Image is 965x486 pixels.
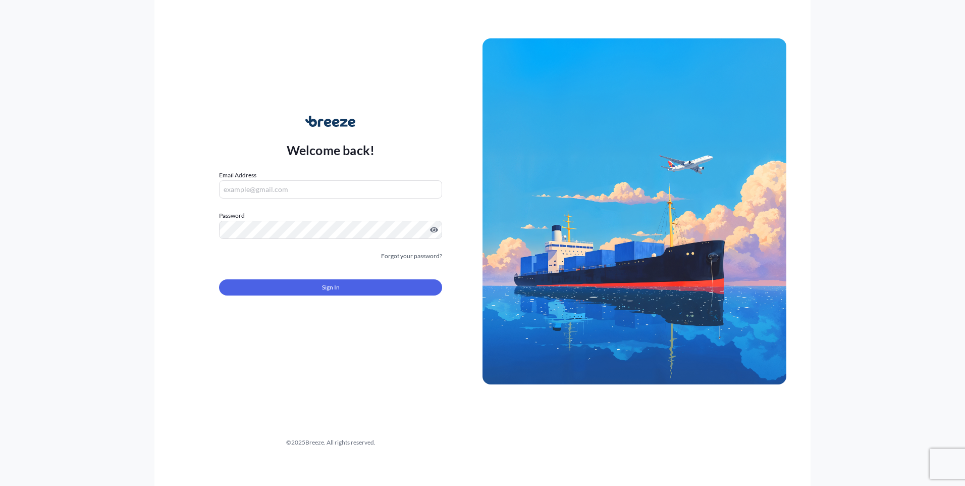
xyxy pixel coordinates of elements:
[430,226,438,234] button: Show password
[219,170,256,180] label: Email Address
[219,279,442,296] button: Sign In
[381,251,442,261] a: Forgot your password?
[482,38,786,384] img: Ship illustration
[179,438,482,448] div: © 2025 Breeze. All rights reserved.
[287,142,375,158] p: Welcome back!
[219,211,442,221] label: Password
[219,180,442,199] input: example@gmail.com
[322,282,340,293] span: Sign In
